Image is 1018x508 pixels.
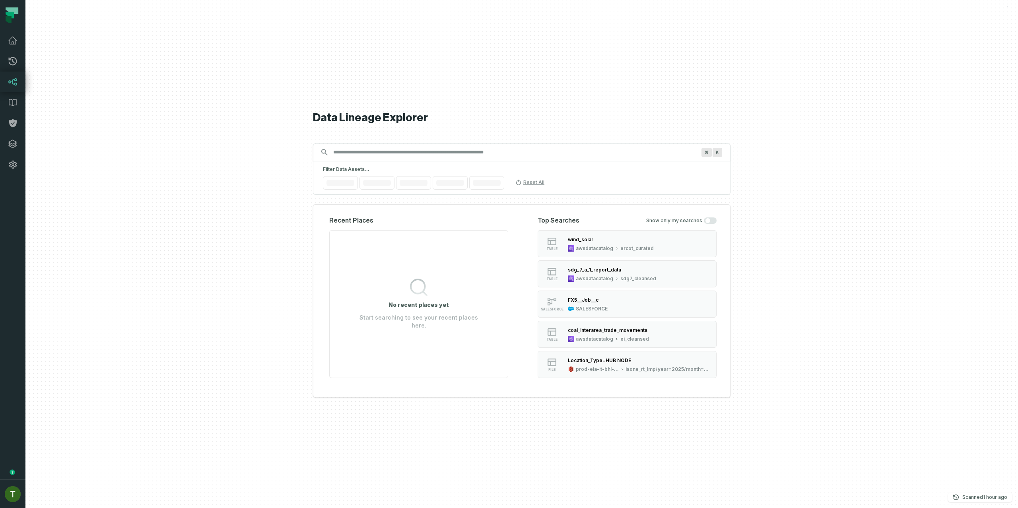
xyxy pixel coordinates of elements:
h1: Data Lineage Explorer [313,111,730,125]
img: avatar of Tomer Galun [5,486,21,502]
button: Scanned[DATE] 5:01:49 PM [948,492,1012,502]
span: Press ⌘ + K to focus the search bar [713,148,722,157]
p: Scanned [962,493,1007,501]
relative-time: Oct 5, 2025, 5:01 PM GMT+3 [983,494,1007,500]
span: Press ⌘ + K to focus the search bar [701,148,712,157]
div: Tooltip anchor [9,469,16,476]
